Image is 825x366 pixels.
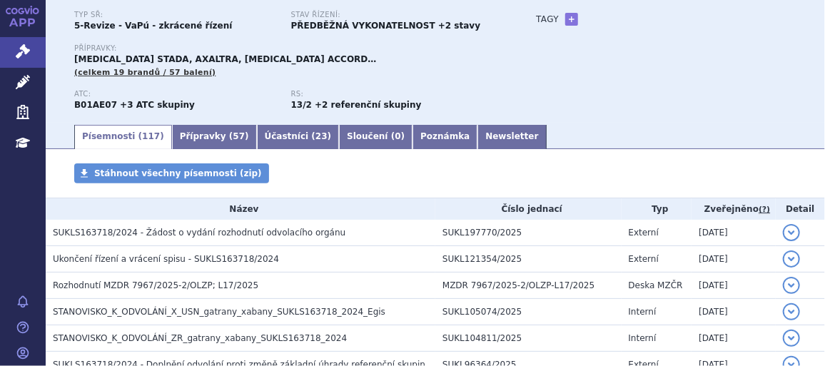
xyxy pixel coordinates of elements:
th: Název [46,198,435,220]
th: Typ [622,198,692,220]
span: 23 [315,131,328,141]
p: Přípravky: [74,44,507,53]
span: Deska MZČR [629,280,683,290]
span: Ukončení řízení a vrácení spisu - SUKLS163718/2024 [53,254,279,264]
button: detail [783,224,800,241]
h3: Tagy [536,11,559,28]
button: detail [783,330,800,347]
strong: DABIGATRAN-ETEXILÁT [74,100,117,110]
td: [DATE] [692,325,776,352]
span: STANOVISKO_K_ODVOLÁNÍ_ZR_gatrany_xabany_SUKLS163718_2024 [53,333,347,343]
span: [MEDICAL_DATA] STADA, AXALTRA, [MEDICAL_DATA] ACCORD… [74,54,376,64]
td: SUKL104811/2025 [435,325,622,352]
td: [DATE] [692,299,776,325]
strong: PŘEDBĚŽNÁ VYKONATELNOST +2 stavy [291,21,481,31]
p: Typ SŘ: [74,11,277,19]
span: Interní [629,307,657,317]
span: Externí [629,254,659,264]
span: STANOVISKO_K_ODVOLÁNÍ_X_USN_gatrany_xabany_SUKLS163718_2024_Egis [53,307,385,317]
span: Rozhodnutí MZDR 7967/2025-2/OLZP; L17/2025 [53,280,258,290]
a: Sloučení (0) [339,125,412,149]
span: SUKLS163718/2024 - Žádost o vydání rozhodnutí odvolacího orgánu [53,228,345,238]
abbr: (?) [759,205,770,215]
a: Stáhnout všechny písemnosti (zip) [74,163,269,183]
td: [DATE] [692,273,776,299]
strong: léčiva k terapii nebo k profylaxi tromboembolických onemocnění, přímé inhibitory faktoru Xa a tro... [291,100,312,110]
td: SUKL121354/2025 [435,246,622,273]
span: Stáhnout všechny písemnosti (zip) [94,168,262,178]
strong: +3 ATC skupiny [120,100,195,110]
span: 57 [233,131,245,141]
td: MZDR 7967/2025-2/OLZP-L17/2025 [435,273,622,299]
p: ATC: [74,90,277,98]
span: (celkem 19 brandů / 57 balení) [74,68,216,77]
th: Zveřejněno [692,198,776,220]
th: Číslo jednací [435,198,622,220]
td: [DATE] [692,220,776,246]
a: Poznámka [412,125,477,149]
strong: 5-Revize - VaPú - zkrácené řízení [74,21,232,31]
strong: +2 referenční skupiny [315,100,421,110]
td: [DATE] [692,246,776,273]
a: Newsletter [477,125,546,149]
p: RS: [291,90,494,98]
p: Stav řízení: [291,11,494,19]
button: detail [783,303,800,320]
th: Detail [776,198,825,220]
span: Externí [629,228,659,238]
a: Přípravky (57) [172,125,257,149]
a: Písemnosti (117) [74,125,172,149]
span: 0 [395,131,400,141]
button: detail [783,277,800,294]
td: SUKL197770/2025 [435,220,622,246]
span: Interní [629,333,657,343]
button: detail [783,250,800,268]
td: SUKL105074/2025 [435,299,622,325]
span: 117 [142,131,160,141]
a: + [565,13,578,26]
a: Účastníci (23) [257,125,340,149]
